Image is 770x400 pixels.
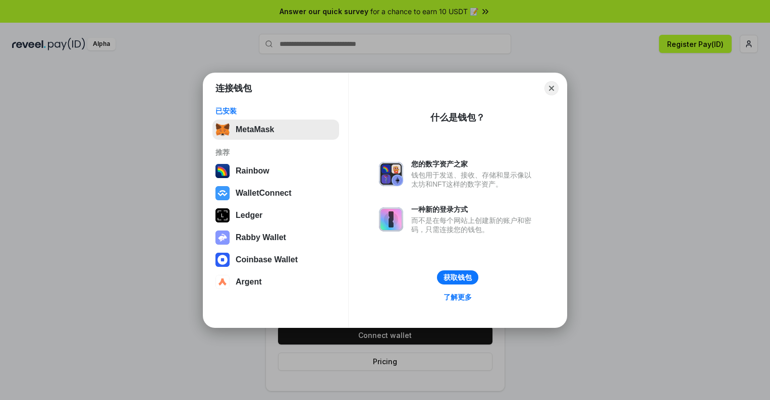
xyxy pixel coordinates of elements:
button: Coinbase Wallet [212,250,339,270]
img: svg+xml,%3Csvg%20width%3D%22120%22%20height%3D%22120%22%20viewBox%3D%220%200%20120%20120%22%20fil... [215,164,230,178]
div: 而不是在每个网站上创建新的账户和密码，只需连接您的钱包。 [411,216,536,234]
div: 了解更多 [444,293,472,302]
div: MetaMask [236,125,274,134]
div: 推荐 [215,148,336,157]
div: 您的数字资产之家 [411,159,536,168]
img: svg+xml,%3Csvg%20xmlns%3D%22http%3A%2F%2Fwww.w3.org%2F2000%2Fsvg%22%20fill%3D%22none%22%20viewBox... [379,207,403,232]
button: Argent [212,272,339,292]
img: svg+xml,%3Csvg%20xmlns%3D%22http%3A%2F%2Fwww.w3.org%2F2000%2Fsvg%22%20fill%3D%22none%22%20viewBox... [215,231,230,245]
div: 获取钱包 [444,273,472,282]
div: Rainbow [236,166,269,176]
div: 什么是钱包？ [430,111,485,124]
button: Rainbow [212,161,339,181]
div: 已安装 [215,106,336,116]
h1: 连接钱包 [215,82,252,94]
button: WalletConnect [212,183,339,203]
div: 一种新的登录方式 [411,205,536,214]
div: 钱包用于发送、接收、存储和显示像以太坊和NFT这样的数字资产。 [411,170,536,189]
div: Coinbase Wallet [236,255,298,264]
div: Rabby Wallet [236,233,286,242]
img: svg+xml,%3Csvg%20xmlns%3D%22http%3A%2F%2Fwww.w3.org%2F2000%2Fsvg%22%20width%3D%2228%22%20height%3... [215,208,230,222]
button: Rabby Wallet [212,227,339,248]
div: Ledger [236,211,262,220]
a: 了解更多 [437,291,478,304]
div: WalletConnect [236,189,292,198]
button: Close [544,81,559,95]
img: svg+xml,%3Csvg%20width%3D%2228%22%20height%3D%2228%22%20viewBox%3D%220%200%2028%2028%22%20fill%3D... [215,253,230,267]
button: MetaMask [212,120,339,140]
button: Ledger [212,205,339,225]
div: Argent [236,277,262,287]
button: 获取钱包 [437,270,478,284]
img: svg+xml,%3Csvg%20width%3D%2228%22%20height%3D%2228%22%20viewBox%3D%220%200%2028%2028%22%20fill%3D... [215,275,230,289]
img: svg+xml,%3Csvg%20fill%3D%22none%22%20height%3D%2233%22%20viewBox%3D%220%200%2035%2033%22%20width%... [215,123,230,137]
img: svg+xml,%3Csvg%20width%3D%2228%22%20height%3D%2228%22%20viewBox%3D%220%200%2028%2028%22%20fill%3D... [215,186,230,200]
img: svg+xml,%3Csvg%20xmlns%3D%22http%3A%2F%2Fwww.w3.org%2F2000%2Fsvg%22%20fill%3D%22none%22%20viewBox... [379,162,403,186]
